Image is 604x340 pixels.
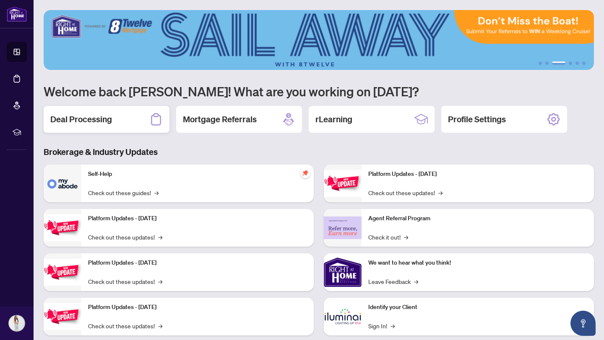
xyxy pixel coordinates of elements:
a: Check out these updates!→ [88,232,162,242]
button: 3 [552,62,565,65]
a: Check out these updates!→ [88,321,162,330]
img: logo [7,6,27,22]
span: → [158,321,162,330]
h2: Mortgage Referrals [183,113,257,125]
a: Check it out!→ [368,232,408,242]
h1: Welcome back [PERSON_NAME]! What are you working on [DATE]? [44,83,594,99]
p: Platform Updates - [DATE] [88,303,307,312]
span: → [158,232,162,242]
button: 4 [569,62,572,65]
span: pushpin [300,168,310,178]
button: 6 [582,62,586,65]
p: Agent Referral Program [368,214,587,223]
img: Self-Help [44,165,81,202]
button: 1 [539,62,542,65]
h3: Brokerage & Industry Updates [44,146,594,158]
img: Platform Updates - June 23, 2025 [324,170,362,196]
p: Platform Updates - [DATE] [88,258,307,268]
a: Leave Feedback→ [368,277,418,286]
img: Profile Icon [9,315,25,331]
button: 5 [575,62,579,65]
span: → [404,232,408,242]
button: 2 [545,62,549,65]
p: Platform Updates - [DATE] [88,214,307,223]
span: → [414,277,418,286]
h2: Profile Settings [448,113,506,125]
img: Slide 2 [44,10,594,70]
p: Self-Help [88,170,307,179]
span: → [158,277,162,286]
img: Identify your Client [324,298,362,335]
p: Identify your Client [368,303,587,312]
img: Platform Updates - September 16, 2025 [44,214,81,241]
img: Agent Referral Program [324,216,362,240]
p: We want to hear what you think! [368,258,587,268]
a: Sign In!→ [368,321,395,330]
span: → [391,321,395,330]
a: Check out these guides!→ [88,188,159,197]
img: We want to hear what you think! [324,253,362,291]
span: → [154,188,159,197]
p: Platform Updates - [DATE] [368,170,587,179]
h2: Deal Processing [50,113,112,125]
img: Platform Updates - July 21, 2025 [44,259,81,285]
a: Check out these updates!→ [88,277,162,286]
a: Check out these updates!→ [368,188,443,197]
span: → [438,188,443,197]
h2: rLearning [315,113,352,125]
button: Open asap [570,311,596,336]
img: Platform Updates - July 8, 2025 [44,303,81,330]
